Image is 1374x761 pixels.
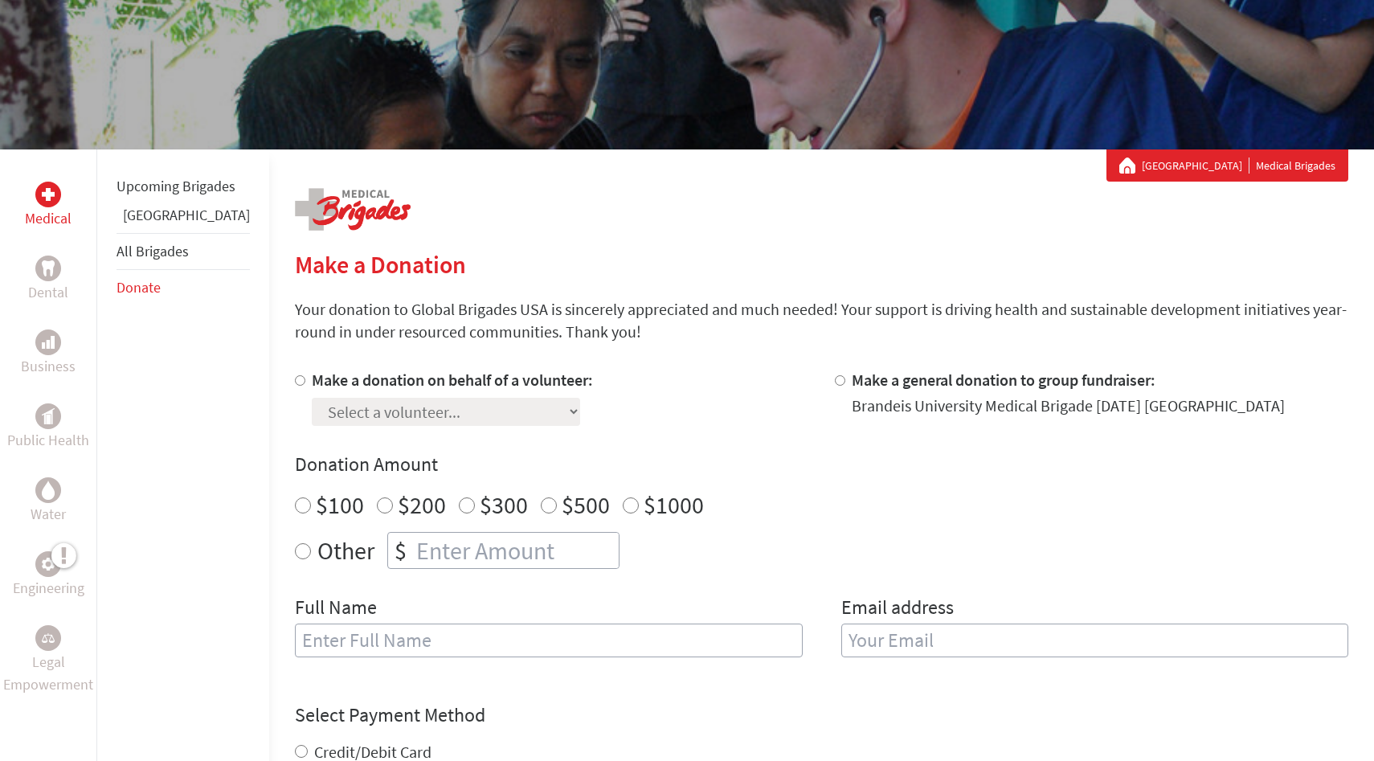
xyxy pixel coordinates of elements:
a: EngineeringEngineering [13,551,84,599]
a: Upcoming Brigades [117,177,235,195]
img: Business [42,336,55,349]
label: Make a general donation to group fundraiser: [852,370,1155,390]
img: logo-medical.png [295,188,411,231]
a: DentalDental [28,256,68,304]
p: Your donation to Global Brigades USA is sincerely appreciated and much needed! Your support is dr... [295,298,1348,343]
a: WaterWater [31,477,66,526]
p: Public Health [7,429,89,452]
input: Enter Full Name [295,624,803,657]
h2: Make a Donation [295,250,1348,279]
a: Donate [117,278,161,297]
a: Public HealthPublic Health [7,403,89,452]
h4: Select Payment Method [295,702,1348,728]
input: Enter Amount [413,533,619,568]
a: MedicalMedical [25,182,72,230]
p: Dental [28,281,68,304]
label: Other [317,532,374,569]
h4: Donation Amount [295,452,1348,477]
img: Engineering [42,558,55,571]
a: [GEOGRAPHIC_DATA] [123,206,250,224]
label: Make a donation on behalf of a volunteer: [312,370,593,390]
div: Brandeis University Medical Brigade [DATE] [GEOGRAPHIC_DATA] [852,395,1285,417]
img: Medical [42,188,55,201]
div: Medical Brigades [1119,158,1335,174]
img: Dental [42,260,55,276]
li: All Brigades [117,233,250,270]
li: Donate [117,270,250,305]
a: Legal EmpowermentLegal Empowerment [3,625,93,696]
div: Dental [35,256,61,281]
div: Medical [35,182,61,207]
img: Public Health [42,408,55,424]
p: Medical [25,207,72,230]
div: Water [35,477,61,503]
input: Your Email [841,624,1349,657]
img: Legal Empowerment [42,633,55,643]
label: $500 [562,489,610,520]
label: $200 [398,489,446,520]
div: $ [388,533,413,568]
a: BusinessBusiness [21,329,76,378]
p: Engineering [13,577,84,599]
div: Business [35,329,61,355]
label: $300 [480,489,528,520]
p: Legal Empowerment [3,651,93,696]
label: $1000 [644,489,704,520]
p: Water [31,503,66,526]
li: Belize [117,204,250,233]
div: Legal Empowerment [35,625,61,651]
div: Public Health [35,403,61,429]
img: Water [42,481,55,499]
label: Email address [841,595,954,624]
a: [GEOGRAPHIC_DATA] [1142,158,1249,174]
label: Full Name [295,595,377,624]
p: Business [21,355,76,378]
li: Upcoming Brigades [117,169,250,204]
label: $100 [316,489,364,520]
div: Engineering [35,551,61,577]
a: All Brigades [117,242,189,260]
